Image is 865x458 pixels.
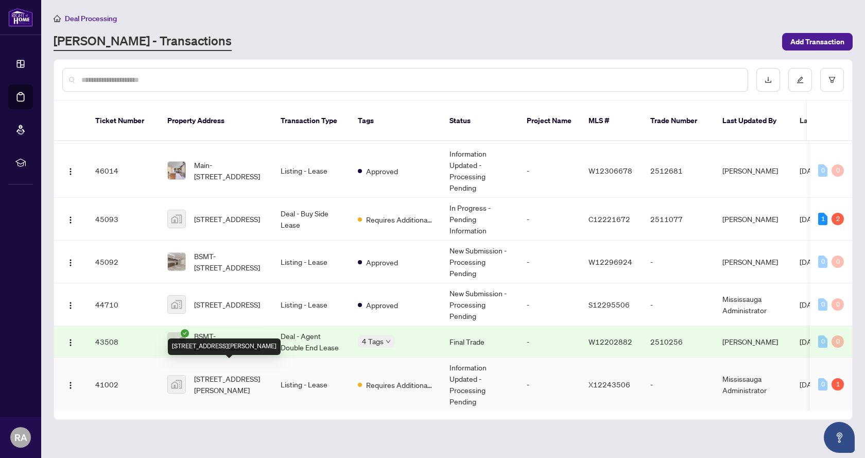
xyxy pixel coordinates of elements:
[66,259,75,267] img: Logo
[65,14,117,23] span: Deal Processing
[272,283,350,326] td: Listing - Lease
[159,101,272,141] th: Property Address
[272,144,350,198] td: Listing - Lease
[194,330,264,353] span: BSMT-[STREET_ADDRESS]
[87,101,159,141] th: Ticket Number
[87,144,159,198] td: 46014
[168,338,281,355] div: [STREET_ADDRESS][PERSON_NAME]
[66,216,75,224] img: Logo
[818,378,827,391] div: 0
[441,144,518,198] td: Information Updated - Processing Pending
[386,339,391,344] span: down
[366,299,398,311] span: Approved
[272,326,350,358] td: Deal - Agent Double End Lease
[714,198,791,241] td: [PERSON_NAME]
[580,101,642,141] th: MLS #
[589,257,632,266] span: W12296924
[800,337,822,346] span: [DATE]
[714,358,791,412] td: Mississauga Administrator
[181,329,189,337] span: check-circle
[800,166,822,175] span: [DATE]
[62,333,79,350] button: Logo
[797,76,804,83] span: edit
[194,159,264,182] span: Main-[STREET_ADDRESS]
[714,326,791,358] td: [PERSON_NAME]
[441,241,518,283] td: New Submission - Processing Pending
[824,422,855,453] button: Open asap
[62,376,79,393] button: Logo
[518,198,580,241] td: -
[642,101,714,141] th: Trade Number
[362,335,384,347] span: 4 Tags
[62,253,79,270] button: Logo
[589,380,630,389] span: X12243506
[642,198,714,241] td: 2511077
[66,338,75,347] img: Logo
[272,358,350,412] td: Listing - Lease
[642,358,714,412] td: -
[642,144,714,198] td: 2512681
[194,373,264,396] span: [STREET_ADDRESS][PERSON_NAME]
[366,379,433,391] span: Requires Additional Docs
[62,296,79,313] button: Logo
[66,301,75,310] img: Logo
[168,376,185,393] img: thumbnail-img
[589,337,632,346] span: W12202882
[818,213,827,225] div: 1
[832,335,844,348] div: 0
[518,241,580,283] td: -
[54,32,232,51] a: [PERSON_NAME] - Transactions
[756,68,780,92] button: download
[818,298,827,311] div: 0
[441,101,518,141] th: Status
[168,333,185,350] img: thumbnail-img
[14,430,27,445] span: RA
[714,144,791,198] td: [PERSON_NAME]
[194,299,260,310] span: [STREET_ADDRESS]
[194,213,260,225] span: [STREET_ADDRESS]
[832,213,844,225] div: 2
[800,214,822,224] span: [DATE]
[800,380,822,389] span: [DATE]
[54,15,61,22] span: home
[828,76,836,83] span: filter
[441,283,518,326] td: New Submission - Processing Pending
[272,101,350,141] th: Transaction Type
[832,164,844,177] div: 0
[441,198,518,241] td: In Progress - Pending Information
[87,283,159,326] td: 44710
[790,33,844,50] span: Add Transaction
[518,144,580,198] td: -
[66,167,75,176] img: Logo
[168,253,185,270] img: thumbnail-img
[800,300,822,309] span: [DATE]
[87,241,159,283] td: 45092
[168,296,185,313] img: thumbnail-img
[518,283,580,326] td: -
[832,298,844,311] div: 0
[8,8,33,27] img: logo
[168,210,185,228] img: thumbnail-img
[788,68,812,92] button: edit
[832,378,844,391] div: 1
[818,335,827,348] div: 0
[518,326,580,358] td: -
[642,283,714,326] td: -
[820,68,844,92] button: filter
[272,198,350,241] td: Deal - Buy Side Lease
[714,241,791,283] td: [PERSON_NAME]
[589,300,630,309] span: S12295506
[518,101,580,141] th: Project Name
[782,33,853,50] button: Add Transaction
[800,257,822,266] span: [DATE]
[642,241,714,283] td: -
[589,166,632,175] span: W12306678
[194,250,264,273] span: BSMT-[STREET_ADDRESS]
[350,101,441,141] th: Tags
[714,101,791,141] th: Last Updated By
[800,115,862,126] span: Last Modified Date
[441,326,518,358] td: Final Trade
[62,162,79,179] button: Logo
[589,214,630,224] span: C12221672
[441,358,518,412] td: Information Updated - Processing Pending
